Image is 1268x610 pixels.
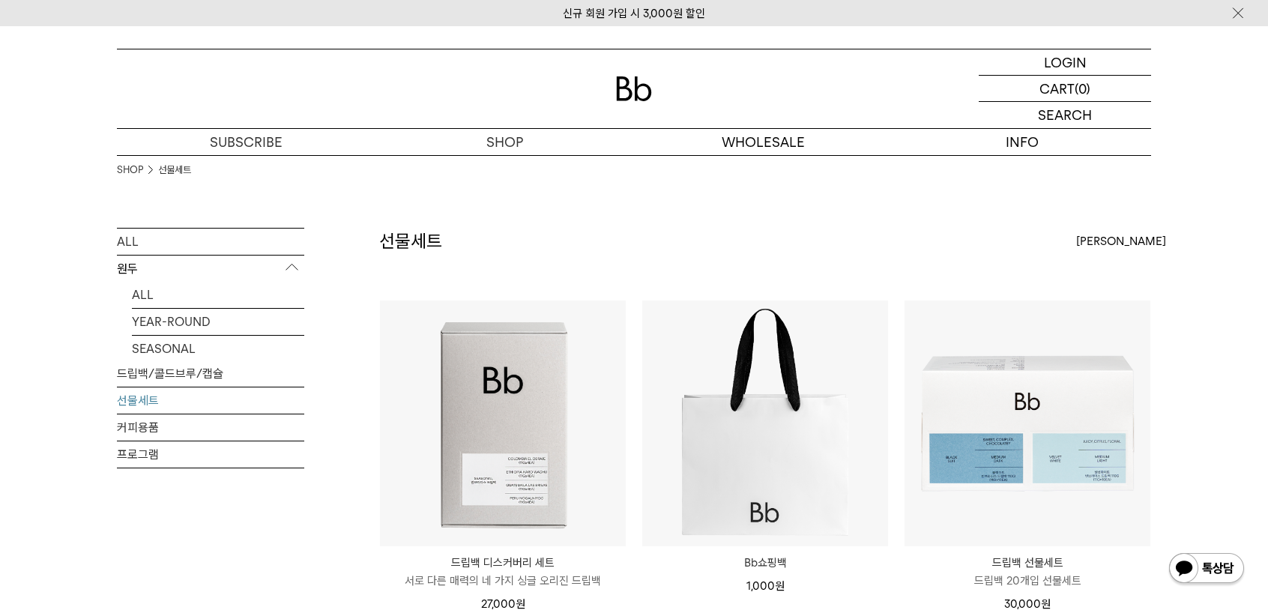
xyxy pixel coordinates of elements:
[117,229,304,255] a: ALL
[158,163,191,178] a: 선물세트
[117,256,304,283] p: 원두
[642,554,888,572] a: Bb쇼핑백
[132,336,304,362] a: SEASONAL
[642,301,888,546] img: Bb쇼핑백
[905,554,1150,590] a: 드립백 선물세트 드립백 20개입 선물세트
[132,282,304,308] a: ALL
[117,441,304,468] a: 프로그램
[1038,102,1092,128] p: SEARCH
[616,76,652,101] img: 로고
[905,554,1150,572] p: 드립백 선물세트
[775,579,785,593] span: 원
[979,49,1151,76] a: LOGIN
[1075,76,1090,101] p: (0)
[117,163,143,178] a: SHOP
[117,360,304,387] a: 드립백/콜드브루/캡슐
[893,129,1151,155] p: INFO
[979,76,1151,102] a: CART (0)
[117,414,304,441] a: 커피용품
[1044,49,1087,75] p: LOGIN
[380,572,626,590] p: 서로 다른 매력의 네 가지 싱글 오리진 드립백
[132,309,304,335] a: YEAR-ROUND
[379,229,442,254] h2: 선물세트
[905,572,1150,590] p: 드립백 20개입 선물세트
[117,129,375,155] a: SUBSCRIBE
[375,129,634,155] a: SHOP
[1076,232,1166,250] span: [PERSON_NAME]
[746,579,785,593] span: 1,000
[380,301,626,546] img: 드립백 디스커버리 세트
[380,554,626,590] a: 드립백 디스커버리 세트 서로 다른 매력의 네 가지 싱글 오리진 드립백
[563,7,705,20] a: 신규 회원 가입 시 3,000원 할인
[634,129,893,155] p: WHOLESALE
[1039,76,1075,101] p: CART
[117,387,304,414] a: 선물세트
[380,554,626,572] p: 드립백 디스커버리 세트
[1168,552,1246,588] img: 카카오톡 채널 1:1 채팅 버튼
[905,301,1150,546] img: 드립백 선물세트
